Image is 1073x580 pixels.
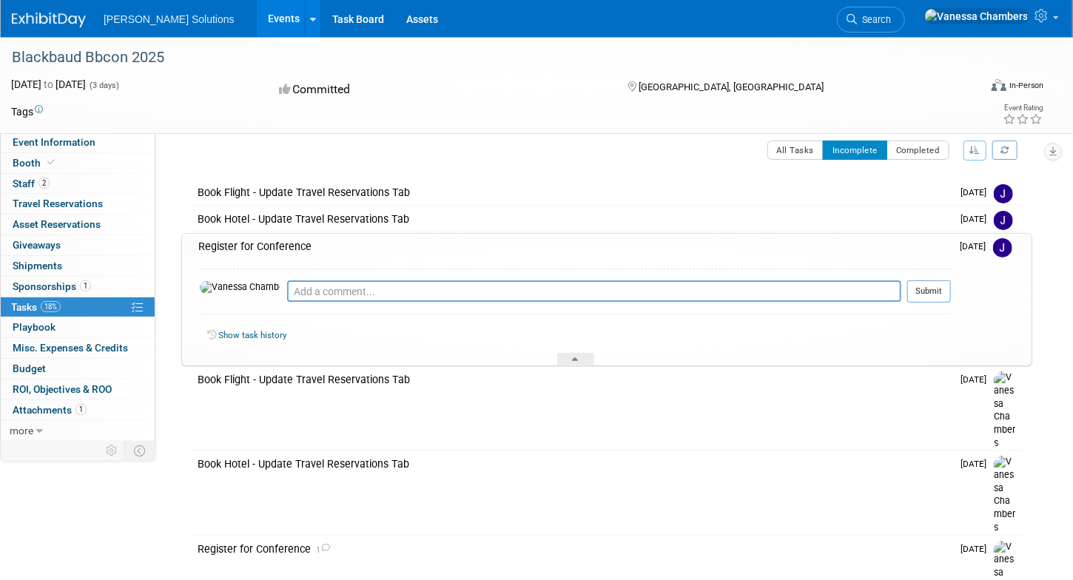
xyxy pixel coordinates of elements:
span: Event Information [13,136,95,148]
span: 18% [41,301,61,312]
td: Toggle Event Tabs [125,441,155,460]
span: [DATE] [961,459,994,469]
span: Budget [13,362,46,374]
img: Jadie Gamble [993,238,1012,257]
a: Show task history [218,330,286,340]
span: 2 [38,178,50,189]
img: Vanessa Chambers [200,281,280,294]
span: Travel Reservations [13,198,103,209]
div: Book Flight - Update Travel Reservations Tab [190,367,952,392]
a: Budget [1,359,155,379]
div: Blackbaud Bbcon 2025 [7,44,955,71]
div: Event Rating [1003,104,1043,112]
span: [DATE] [961,214,994,224]
a: Shipments [1,256,155,276]
a: Travel Reservations [1,194,155,214]
a: ROI, Objectives & ROO [1,380,155,399]
span: more [10,425,33,436]
a: Giveaways [1,235,155,255]
a: Asset Reservations [1,215,155,235]
span: Sponsorships [13,280,91,292]
div: Book Flight - Update Travel Reservations Tab [190,180,952,205]
span: 1 [75,404,87,415]
img: Vanessa Chambers [994,456,1016,534]
div: Committed [275,77,604,103]
a: Refresh [992,141,1017,160]
img: Jadie Gamble [994,211,1013,230]
span: [DATE] [961,187,994,198]
img: Jadie Gamble [994,184,1013,203]
td: Tags [11,104,43,119]
span: Shipments [13,260,62,272]
span: Asset Reservations [13,218,101,230]
span: [DATE] [960,241,993,252]
button: All Tasks [767,141,824,160]
img: ExhibitDay [12,13,86,27]
button: Completed [887,141,949,160]
span: Attachments [13,404,87,416]
a: Playbook [1,317,155,337]
div: Book Hotel - Update Travel Reservations Tab [190,451,952,476]
div: In-Person [1009,80,1043,91]
a: Sponsorships1 [1,277,155,297]
span: [DATE] [DATE] [11,78,86,90]
a: Event Information [1,132,155,152]
span: [PERSON_NAME] Solutions [104,13,235,25]
span: [DATE] [961,544,994,554]
span: 1 [80,280,91,291]
button: Submit [907,280,951,303]
span: to [41,78,55,90]
div: Register for Conference [190,536,952,562]
a: Booth [1,153,155,173]
a: more [1,421,155,441]
img: Format-Inperson.png [992,79,1006,91]
span: Playbook [13,321,55,333]
span: (3 days) [88,81,119,90]
span: Misc. Expenses & Credits [13,342,128,354]
span: Tasks [11,301,61,313]
div: Event Format [890,77,1044,99]
td: Personalize Event Tab Strip [99,441,125,460]
img: Vanessa Chambers [994,371,1016,450]
span: [GEOGRAPHIC_DATA], [GEOGRAPHIC_DATA] [639,81,824,92]
span: [DATE] [961,374,994,385]
span: Staff [13,178,50,189]
span: Search [857,14,891,25]
img: Vanessa Chambers [924,8,1029,24]
span: Booth [13,157,58,169]
a: Misc. Expenses & Credits [1,338,155,358]
i: Booth reservation complete [47,158,55,166]
a: Attachments1 [1,400,155,420]
div: Register for Conference [191,234,951,259]
button: Incomplete [823,141,887,160]
a: Staff2 [1,174,155,194]
span: 1 [311,545,330,555]
a: Tasks18% [1,297,155,317]
span: ROI, Objectives & ROO [13,383,112,395]
span: Giveaways [13,239,61,251]
a: Search [837,7,905,33]
div: Book Hotel - Update Travel Reservations Tab [190,206,952,232]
